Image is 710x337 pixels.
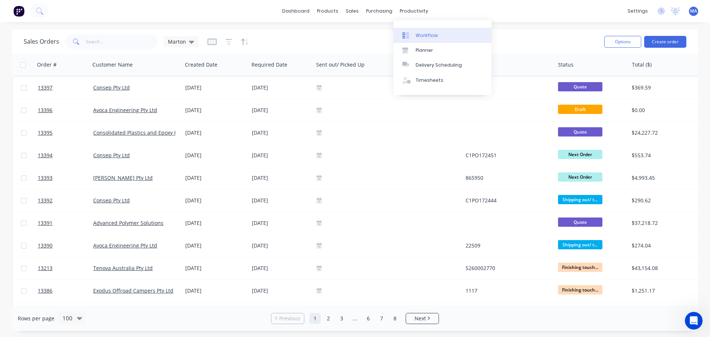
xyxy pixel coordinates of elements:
div: $369.59 [632,84,689,91]
div: C1PO172451 [466,152,548,159]
div: Total ($) [632,61,652,68]
div: [DATE] [252,264,311,272]
div: 1117 [466,287,548,294]
span: Draft [558,105,602,114]
div: okay. thank you! [87,151,142,167]
button: Upload attachment [11,242,17,248]
a: 13397 [38,77,93,99]
span: 13391 [38,219,53,227]
div: Order # [37,61,57,68]
div: $24,227.72 [632,129,689,137]
button: Start recording [47,242,53,248]
a: Avoca Engineering Pty Ltd [93,107,157,114]
div: [DATE] [252,84,311,91]
button: Gif picker [35,242,41,248]
span: 13393 [38,174,53,182]
div: [DATE] [252,129,311,137]
span: 13390 [38,242,53,249]
a: Avoca Engineering Pty Ltd [93,242,157,249]
div: C1PO172444 [466,197,548,204]
a: Delivery Scheduling [393,58,491,73]
span: Quote [558,127,602,137]
div: $553.74 [632,152,689,159]
div: [DATE] [185,152,246,159]
div: Workflow [416,32,438,39]
span: 13394 [38,152,53,159]
a: 13386 [38,280,93,302]
div: It seems that partial code searches are working, but searching the full code isn't returning any ... [6,173,121,225]
div: Status [558,61,574,68]
iframe: Intercom live chat [685,312,703,330]
div: [DATE] [185,197,246,204]
div: Created Date [185,61,217,68]
div: 22509 [466,242,548,249]
div: [DATE] [185,242,246,249]
span: Finishing touch... [558,285,602,294]
span: Shipping out/ t... [558,195,602,204]
a: Page 6 [363,313,374,324]
a: 13391 [38,212,93,234]
div: Timesheets [416,77,443,84]
div: Close [130,3,143,16]
span: Previous [279,315,300,322]
a: dashboard [278,6,313,17]
a: Page 7 [376,313,387,324]
a: Consep Pty Ltd [93,84,130,91]
div: [DATE] [252,287,311,294]
span: Rows per page [18,315,54,322]
div: Maricar says… [6,121,142,151]
h1: Sales Orders [24,38,59,45]
div: [DATE] [185,107,246,114]
div: Thanks for the image, checking on this now. [12,126,115,140]
div: It seems that partial code searches are working, but searching the full code isn't returning any ... [12,177,115,221]
div: Marton says… [6,151,142,173]
h1: Maricar [36,4,58,9]
div: okay. thank you! [93,155,136,163]
div: products [313,6,342,17]
div: [DATE] [252,242,311,249]
button: Options [604,36,641,48]
div: [DATE] [252,174,311,182]
a: 13392 [38,189,93,212]
a: 13213 [38,257,93,279]
a: Previous page [271,315,304,322]
span: Finishing touch... [558,263,602,272]
div: 5260002770 [466,264,548,272]
img: Factory [13,6,24,17]
ul: Pagination [268,313,442,324]
span: 13386 [38,287,53,294]
a: Consep Pty Ltd [93,197,130,204]
div: $4,993.45 [632,174,689,182]
span: 13392 [38,197,53,204]
button: go back [5,3,19,17]
a: Planner [393,43,491,58]
a: Page 1 is your current page [310,313,321,324]
div: [DATE] [185,84,246,91]
a: Advanced Polymer Solutions [93,219,163,226]
a: Consep Pty Ltd [93,152,130,159]
span: Shipping out/ t... [558,240,602,249]
p: Active 30m ago [36,9,74,17]
a: 13390 [38,235,93,257]
span: 13213 [38,264,53,272]
div: $274.04 [632,242,689,249]
span: Marton [168,38,186,46]
a: Consolidated Plastics and Epoxy Pty Ltd [93,129,191,136]
a: 13395 [38,122,93,144]
div: $1,251.17 [632,287,689,294]
a: 13394 [38,144,93,166]
div: this is the issue we talked about last time. global search says no item found when in the backgro... [33,75,136,111]
div: settings [624,6,652,17]
div: [DATE] [185,264,246,272]
div: [DATE] [252,152,311,159]
div: $43,154.08 [632,264,689,272]
div: Marton says… [6,32,142,121]
a: 13396 [38,99,93,121]
a: 13393 [38,167,93,189]
span: Quote [558,218,602,227]
div: 865950 [466,174,548,182]
button: Send a message… [127,239,139,251]
a: Next page [406,315,439,322]
textarea: Message… [6,227,142,239]
a: Page 3 [336,313,347,324]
